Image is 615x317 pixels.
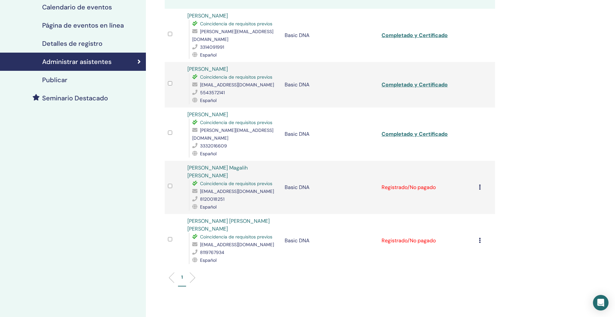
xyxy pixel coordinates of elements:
a: [PERSON_NAME] Magalih [PERSON_NAME] [187,164,248,179]
a: [PERSON_NAME] [187,111,228,118]
span: [EMAIL_ADDRESS][DOMAIN_NAME] [200,188,274,194]
a: Completado y Certificado [382,32,448,39]
a: [PERSON_NAME] [PERSON_NAME] [PERSON_NAME] [187,218,270,232]
span: [PERSON_NAME][EMAIL_ADDRESS][DOMAIN_NAME] [192,29,273,42]
td: Basic DNA [281,9,379,62]
h4: Administrar asistentes [42,58,112,66]
div: Open Intercom Messenger [593,295,609,311]
span: Coincidencia de requisitos previos [200,74,272,80]
a: Completado y Certificado [382,81,448,88]
td: Basic DNA [281,161,379,214]
span: Español [200,257,217,263]
td: Basic DNA [281,214,379,267]
p: 1 [181,274,183,281]
a: Completado y Certificado [382,131,448,137]
a: [PERSON_NAME] [187,66,228,72]
h4: Página de eventos en línea [42,21,124,29]
span: 5543572141 [200,90,225,95]
span: Español [200,97,217,103]
span: 3332016609 [200,143,227,149]
span: Español [200,52,217,58]
span: Coincidencia de requisitos previos [200,181,272,186]
h4: Publicar [42,76,67,84]
span: Coincidencia de requisitos previos [200,120,272,125]
span: 8119767934 [200,249,224,255]
span: 3314091991 [200,44,224,50]
td: Basic DNA [281,62,379,108]
span: [PERSON_NAME][EMAIL_ADDRESS][DOMAIN_NAME] [192,127,273,141]
span: Coincidencia de requisitos previos [200,234,272,240]
span: Coincidencia de requisitos previos [200,21,272,27]
span: [EMAIL_ADDRESS][DOMAIN_NAME] [200,242,274,247]
span: Español [200,204,217,210]
span: [EMAIL_ADDRESS][DOMAIN_NAME] [200,82,274,88]
h4: Seminario Destacado [42,94,108,102]
a: [PERSON_NAME] [187,12,228,19]
h4: Detalles de registro [42,40,102,47]
td: Basic DNA [281,108,379,161]
h4: Calendario de eventos [42,3,112,11]
span: 8120018251 [200,196,224,202]
span: Español [200,151,217,157]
